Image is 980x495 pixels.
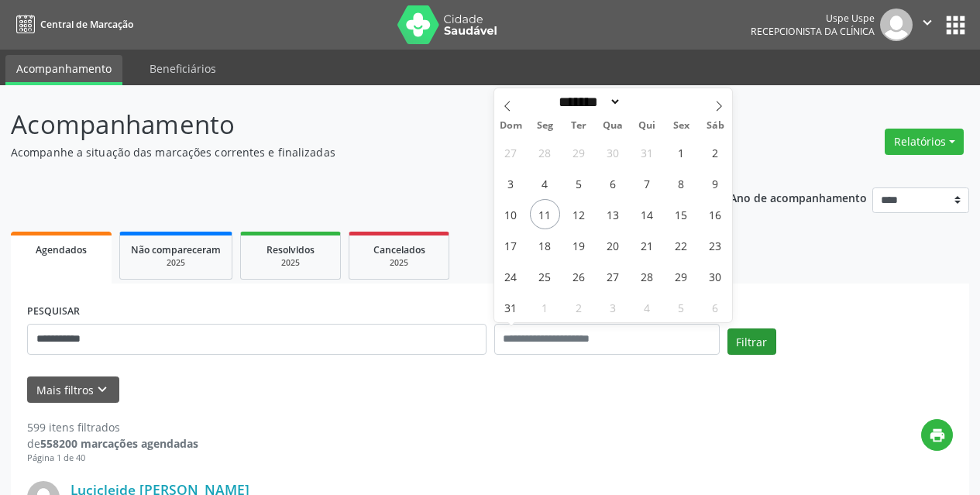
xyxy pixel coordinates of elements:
span: Agosto 15, 2025 [666,199,696,229]
strong: 558200 marcações agendadas [40,436,198,451]
div: Página 1 de 40 [27,452,198,465]
span: Seg [528,121,562,131]
button:  [913,9,942,41]
span: Agosto 14, 2025 [632,199,662,229]
button: Mais filtroskeyboard_arrow_down [27,376,119,404]
span: Agosto 25, 2025 [530,261,560,291]
span: Agosto 21, 2025 [632,230,662,260]
span: Agosto 5, 2025 [564,168,594,198]
span: Sáb [698,121,732,131]
span: Julho 31, 2025 [632,137,662,167]
span: Agosto 19, 2025 [564,230,594,260]
span: Recepcionista da clínica [751,25,875,38]
img: img [880,9,913,41]
span: Setembro 3, 2025 [598,292,628,322]
span: Sex [664,121,698,131]
span: Ter [562,121,596,131]
select: Month [554,94,622,110]
a: Beneficiários [139,55,227,82]
span: Agosto 4, 2025 [530,168,560,198]
button: apps [942,12,969,39]
span: Agosto 1, 2025 [666,137,696,167]
p: Acompanhamento [11,105,682,144]
span: Agosto 9, 2025 [700,168,731,198]
span: Agosto 22, 2025 [666,230,696,260]
div: de [27,435,198,452]
span: Setembro 4, 2025 [632,292,662,322]
span: Agosto 31, 2025 [496,292,526,322]
div: Uspe Uspe [751,12,875,25]
span: Dom [494,121,528,131]
span: Central de Marcação [40,18,133,31]
i: print [929,427,946,444]
div: 2025 [252,257,329,269]
label: PESQUISAR [27,300,80,324]
span: Agosto 28, 2025 [632,261,662,291]
span: Não compareceram [131,243,221,256]
span: Agosto 13, 2025 [598,199,628,229]
button: print [921,419,953,451]
span: Julho 30, 2025 [598,137,628,167]
span: Agosto 2, 2025 [700,137,731,167]
span: Julho 27, 2025 [496,137,526,167]
span: Julho 28, 2025 [530,137,560,167]
button: Filtrar [727,328,776,355]
span: Agosto 12, 2025 [564,199,594,229]
span: Agosto 24, 2025 [496,261,526,291]
span: Setembro 1, 2025 [530,292,560,322]
a: Central de Marcação [11,12,133,37]
span: Agosto 8, 2025 [666,168,696,198]
p: Ano de acompanhamento [730,187,867,207]
span: Agosto 10, 2025 [496,199,526,229]
span: Setembro 2, 2025 [564,292,594,322]
span: Agosto 18, 2025 [530,230,560,260]
span: Agosto 30, 2025 [700,261,731,291]
span: Agosto 3, 2025 [496,168,526,198]
a: Acompanhamento [5,55,122,85]
button: Relatórios [885,129,964,155]
span: Setembro 6, 2025 [700,292,731,322]
span: Agosto 29, 2025 [666,261,696,291]
span: Resolvidos [266,243,315,256]
span: Agosto 6, 2025 [598,168,628,198]
span: Julho 29, 2025 [564,137,594,167]
input: Year [621,94,672,110]
span: Agosto 16, 2025 [700,199,731,229]
p: Acompanhe a situação das marcações correntes e finalizadas [11,144,682,160]
i:  [919,14,936,31]
div: 599 itens filtrados [27,419,198,435]
span: Cancelados [373,243,425,256]
span: Agosto 20, 2025 [598,230,628,260]
span: Agosto 17, 2025 [496,230,526,260]
span: Agosto 11, 2025 [530,199,560,229]
span: Agosto 23, 2025 [700,230,731,260]
div: 2025 [131,257,221,269]
span: Agosto 26, 2025 [564,261,594,291]
i: keyboard_arrow_down [94,381,111,398]
span: Agosto 7, 2025 [632,168,662,198]
span: Agendados [36,243,87,256]
span: Agosto 27, 2025 [598,261,628,291]
span: Qui [630,121,664,131]
span: Qua [596,121,630,131]
div: 2025 [360,257,438,269]
span: Setembro 5, 2025 [666,292,696,322]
